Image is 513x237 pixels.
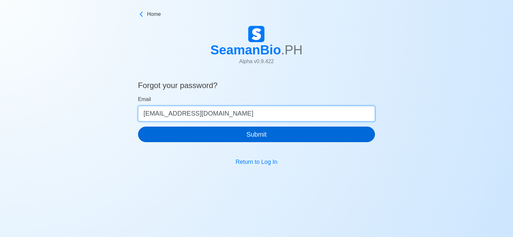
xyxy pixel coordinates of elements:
input: Your email [138,106,375,121]
a: SeamanBio.PHAlpha v0.9.422 [210,26,303,71]
a: Return to Log In [236,159,277,165]
button: Submit [138,127,375,142]
a: Home [138,10,375,18]
span: .PH [281,43,303,57]
span: Email [138,96,151,102]
h4: Forgot your password? [138,81,375,93]
img: Logo [248,26,264,42]
p: Alpha v 0.9.422 [210,58,303,65]
span: Home [147,10,161,18]
h1: SeamanBio [210,42,303,58]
